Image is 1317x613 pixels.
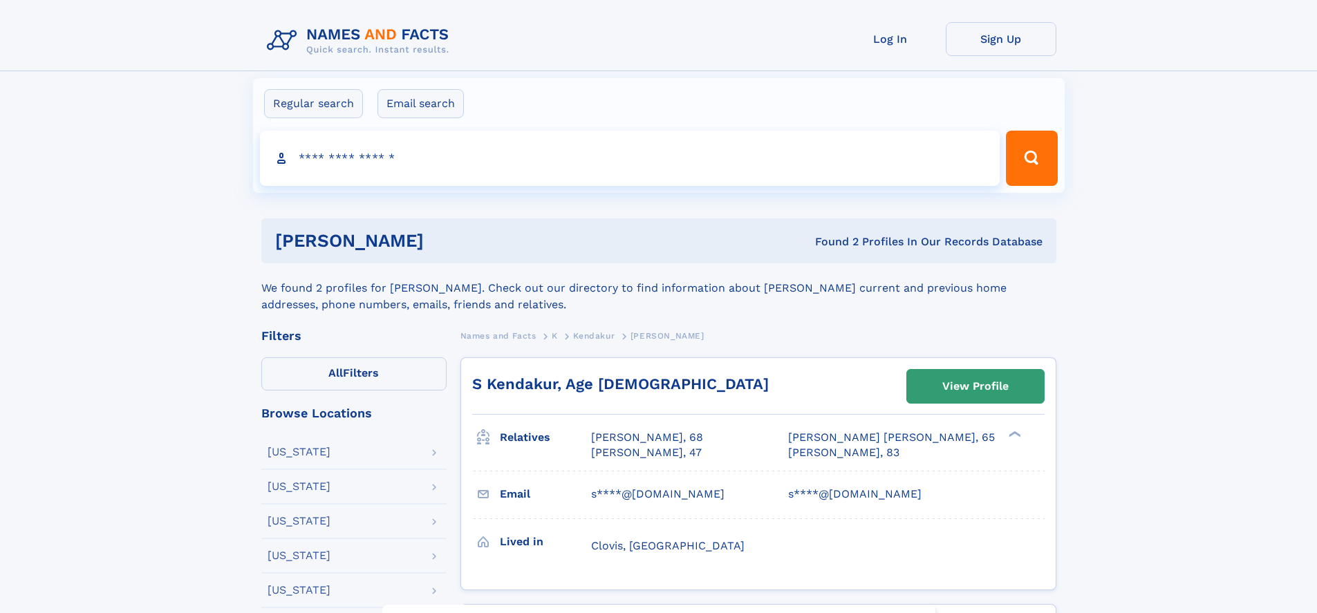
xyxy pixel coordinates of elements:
div: [US_STATE] [268,516,330,527]
div: [US_STATE] [268,585,330,596]
span: K [552,331,558,341]
a: View Profile [907,370,1044,403]
div: We found 2 profiles for [PERSON_NAME]. Check out our directory to find information about [PERSON_... [261,263,1056,313]
div: Filters [261,330,447,342]
a: Kendakur [573,327,615,344]
a: [PERSON_NAME], 47 [591,445,702,460]
a: Log In [835,22,946,56]
label: Regular search [264,89,363,118]
a: Names and Facts [460,327,536,344]
div: [US_STATE] [268,481,330,492]
div: [US_STATE] [268,446,330,458]
span: All [328,366,343,379]
a: [PERSON_NAME], 68 [591,430,703,445]
label: Email search [377,89,464,118]
img: Logo Names and Facts [261,22,460,59]
a: S Kendakur, Age [DEMOGRAPHIC_DATA] [472,375,769,393]
div: ❯ [1005,430,1022,439]
a: [PERSON_NAME] [PERSON_NAME], 65 [788,430,995,445]
h1: [PERSON_NAME] [275,232,619,249]
a: Sign Up [946,22,1056,56]
h3: Lived in [500,530,591,554]
div: [US_STATE] [268,550,330,561]
a: K [552,327,558,344]
div: Found 2 Profiles In Our Records Database [619,234,1043,249]
input: search input [260,131,1000,186]
div: Browse Locations [261,407,447,419]
h3: Email [500,482,591,506]
a: [PERSON_NAME], 83 [788,445,899,460]
span: [PERSON_NAME] [631,331,704,341]
button: Search Button [1006,131,1057,186]
label: Filters [261,357,447,390]
div: View Profile [942,370,1009,402]
h3: Relatives [500,426,591,449]
span: Clovis, [GEOGRAPHIC_DATA] [591,539,745,552]
span: Kendakur [573,331,615,341]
